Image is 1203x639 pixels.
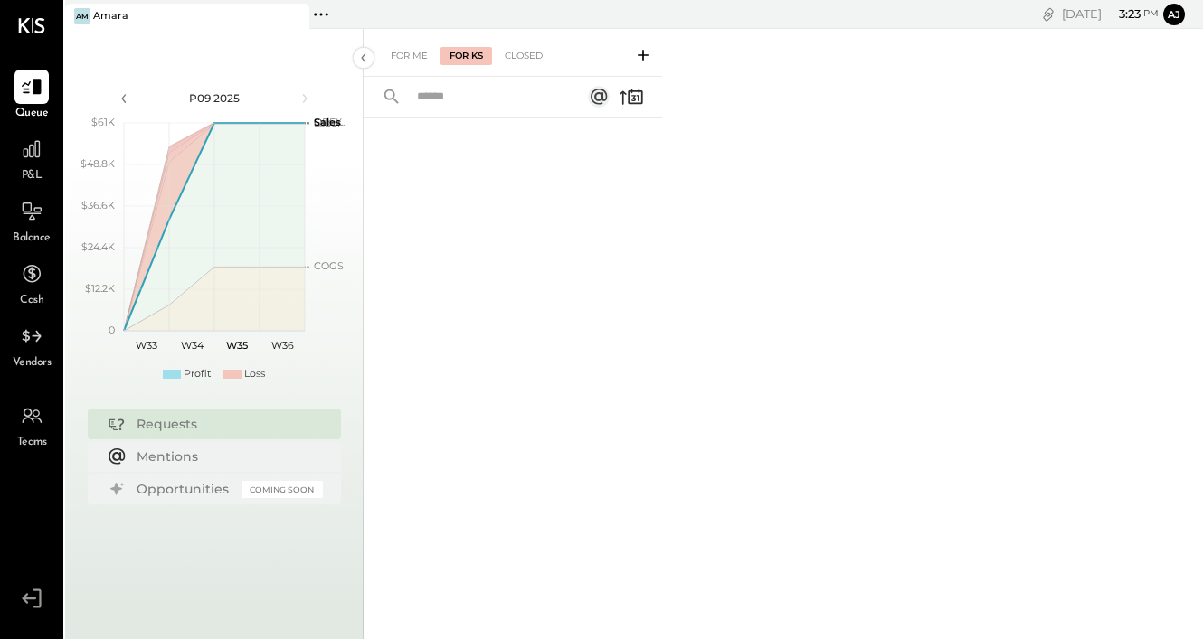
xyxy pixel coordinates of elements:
[20,293,43,309] span: Cash
[136,339,157,352] text: W33
[184,367,211,381] div: Profit
[1163,4,1185,25] button: aj
[314,259,344,272] text: COGS
[85,282,115,295] text: $12.2K
[1,399,62,451] a: Teams
[1,257,62,309] a: Cash
[1,319,62,371] a: Vendors
[1104,5,1141,23] span: 3 : 23
[13,355,52,371] span: Vendors
[314,117,341,129] text: Labor
[74,8,90,24] div: Am
[1039,5,1057,23] div: copy link
[270,339,293,352] text: W36
[93,9,128,23] div: Amara
[440,47,492,65] div: For KS
[1,132,62,184] a: P&L
[13,230,51,247] span: Balance
[1143,7,1159,20] span: pm
[496,47,552,65] div: Closed
[314,116,341,128] text: Sales
[242,481,323,498] div: Coming Soon
[15,106,49,122] span: Queue
[91,116,115,128] text: $61K
[137,447,314,465] div: Mentions
[81,199,115,211] text: $36.6K
[1062,5,1159,23] div: [DATE]
[137,480,232,498] div: Opportunities
[137,415,314,433] div: Requests
[180,339,204,352] text: W34
[81,240,115,253] text: $24.4K
[137,90,291,106] div: P09 2025
[81,157,115,170] text: $48.8K
[109,324,115,336] text: 0
[22,168,43,184] span: P&L
[17,435,47,451] span: Teams
[226,339,248,352] text: W35
[382,47,437,65] div: For Me
[1,194,62,247] a: Balance
[244,367,265,381] div: Loss
[1,70,62,122] a: Queue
